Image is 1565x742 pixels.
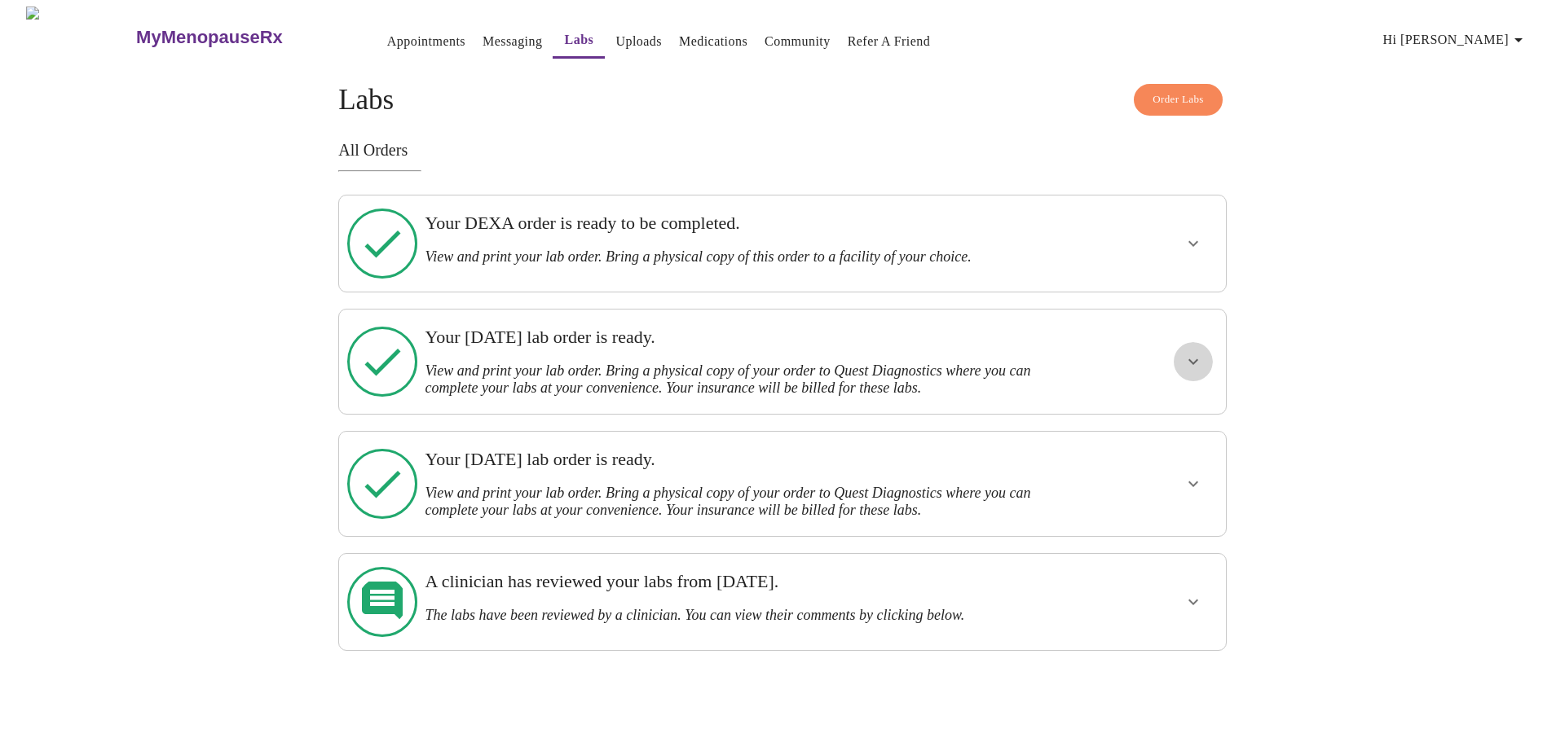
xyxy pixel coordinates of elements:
button: show more [1174,342,1213,381]
button: show more [1174,582,1213,621]
button: Appointments [381,25,472,58]
button: Messaging [476,25,549,58]
button: Community [758,25,837,58]
h4: Labs [338,84,1227,116]
button: Labs [553,24,605,59]
img: MyMenopauseRx Logo [26,7,134,68]
h3: All Orders [338,141,1227,160]
a: MyMenopauseRx [134,9,348,66]
h3: MyMenopauseRx [136,27,283,48]
button: Uploads [609,25,668,58]
span: Order Labs [1153,90,1204,109]
button: Refer a Friend [841,25,937,58]
h3: View and print your lab order. Bring a physical copy of your order to Quest Diagnostics where you... [425,362,1054,397]
a: Medications [679,30,747,53]
h3: Your [DATE] lab order is ready. [425,327,1054,348]
a: Labs [565,29,594,51]
a: Refer a Friend [848,30,931,53]
h3: Your DEXA order is ready to be completed. [425,213,1054,234]
button: show more [1174,464,1213,503]
a: Community [765,30,831,53]
h3: A clinician has reviewed your labs from [DATE]. [425,571,1054,592]
span: Hi [PERSON_NAME] [1383,29,1528,51]
button: Medications [672,25,754,58]
a: Uploads [615,30,662,53]
button: Order Labs [1134,84,1223,116]
a: Appointments [387,30,465,53]
a: Messaging [483,30,542,53]
h3: View and print your lab order. Bring a physical copy of this order to a facility of your choice. [425,248,1054,266]
button: Hi [PERSON_NAME] [1377,24,1535,56]
h3: Your [DATE] lab order is ready. [425,449,1054,470]
h3: View and print your lab order. Bring a physical copy of your order to Quest Diagnostics where you... [425,485,1054,519]
button: show more [1174,224,1213,263]
h3: The labs have been reviewed by a clinician. You can view their comments by clicking below. [425,607,1054,624]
